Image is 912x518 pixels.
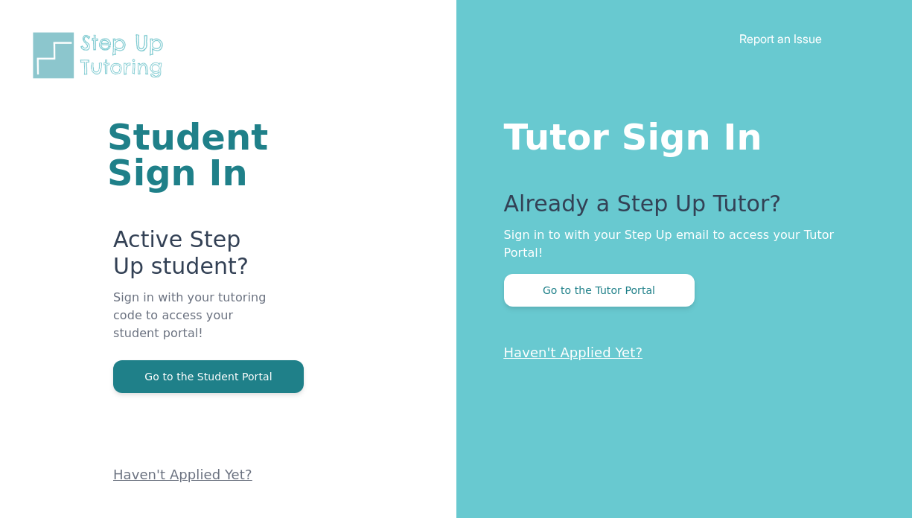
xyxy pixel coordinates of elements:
[504,283,695,297] a: Go to the Tutor Portal
[107,119,278,191] h1: Student Sign In
[504,345,643,360] a: Haven't Applied Yet?
[113,289,278,360] p: Sign in with your tutoring code to access your student portal!
[113,467,252,482] a: Haven't Applied Yet?
[504,226,853,262] p: Sign in to with your Step Up email to access your Tutor Portal!
[113,226,278,289] p: Active Step Up student?
[504,191,853,226] p: Already a Step Up Tutor?
[504,113,853,155] h1: Tutor Sign In
[504,274,695,307] button: Go to the Tutor Portal
[30,30,173,81] img: Step Up Tutoring horizontal logo
[113,360,304,393] button: Go to the Student Portal
[113,369,304,383] a: Go to the Student Portal
[739,31,822,46] a: Report an Issue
